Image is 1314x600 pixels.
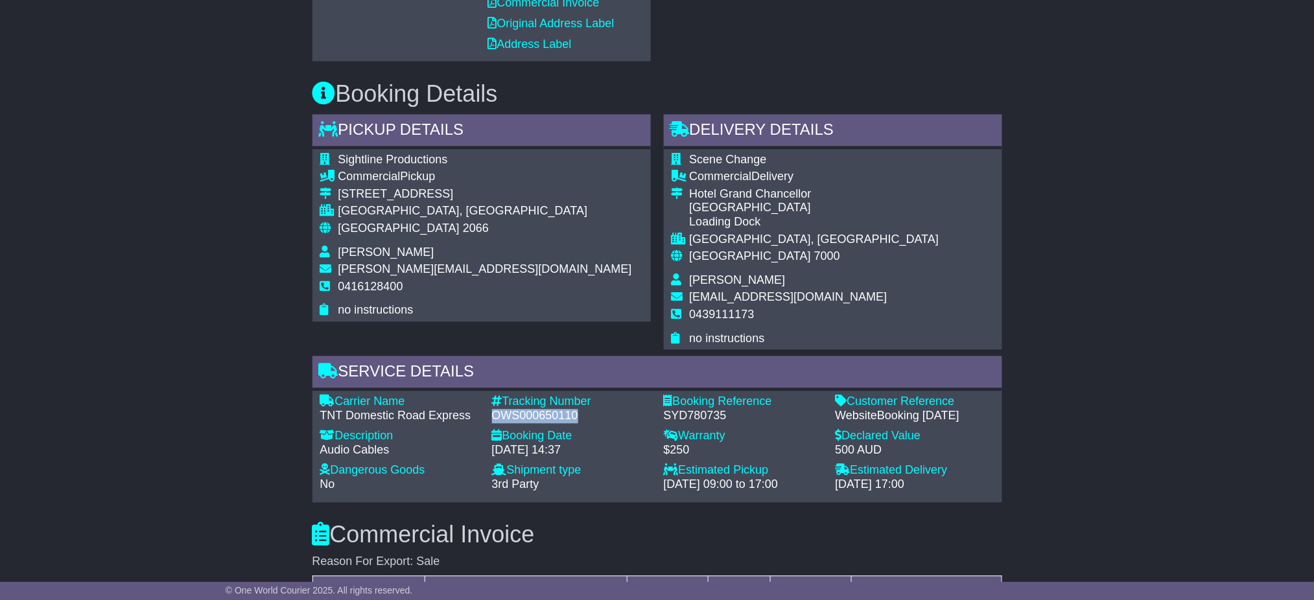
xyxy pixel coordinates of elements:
div: Tracking Number [492,395,651,410]
h3: Commercial Invoice [312,522,1002,548]
div: OWS000650110 [492,410,651,424]
div: TNT Domestic Road Express [320,410,479,424]
span: [GEOGRAPHIC_DATA] [690,250,811,263]
span: no instructions [690,332,765,345]
div: Loading Dock [690,216,939,230]
div: Audio Cables [320,444,479,458]
div: Pickup Details [312,115,651,150]
div: Estimated Pickup [664,464,823,478]
div: Delivery Details [664,115,1002,150]
div: Booking Reference [664,395,823,410]
div: Warranty [664,430,823,444]
a: Address Label [488,38,572,51]
span: [GEOGRAPHIC_DATA] [338,222,460,235]
h3: Booking Details [312,81,1002,107]
div: Description [320,430,479,444]
div: Service Details [312,356,1002,391]
div: WebsiteBooking [DATE] [836,410,994,424]
span: no instructions [338,304,414,317]
span: [EMAIL_ADDRESS][DOMAIN_NAME] [690,291,887,304]
span: [PERSON_NAME] [338,246,434,259]
span: [PERSON_NAME] [690,274,786,287]
div: Estimated Delivery [836,464,994,478]
div: [GEOGRAPHIC_DATA], [GEOGRAPHIC_DATA] [690,233,939,248]
div: [DATE] 14:37 [492,444,651,458]
div: 500 AUD [836,444,994,458]
span: 0439111173 [690,308,755,321]
span: 0416128400 [338,281,403,294]
div: [STREET_ADDRESS] [338,188,632,202]
span: Scene Change [690,154,767,167]
div: $250 [664,444,823,458]
div: Pickup [338,170,632,185]
span: 3rd Party [492,478,539,491]
div: Booking Date [492,430,651,444]
div: Reason For Export: Sale [312,555,1002,570]
div: [DATE] 17:00 [836,478,994,492]
span: 2066 [463,222,489,235]
span: Sightline Productions [338,154,448,167]
div: Carrier Name [320,395,479,410]
span: [PERSON_NAME][EMAIL_ADDRESS][DOMAIN_NAME] [338,263,632,276]
div: Shipment type [492,464,651,478]
div: SYD780735 [664,410,823,424]
div: Hotel Grand Chancellor [690,188,939,202]
div: [GEOGRAPHIC_DATA], [GEOGRAPHIC_DATA] [338,205,632,219]
div: Customer Reference [836,395,994,410]
span: Commercial [690,170,752,183]
span: 7000 [814,250,840,263]
div: [GEOGRAPHIC_DATA] [690,202,939,216]
a: Original Address Label [488,17,615,30]
div: Declared Value [836,430,994,444]
span: © One World Courier 2025. All rights reserved. [226,585,413,595]
span: Commercial [338,170,401,183]
span: No [320,478,335,491]
div: [DATE] 09:00 to 17:00 [664,478,823,492]
div: Dangerous Goods [320,464,479,478]
div: Delivery [690,170,939,185]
